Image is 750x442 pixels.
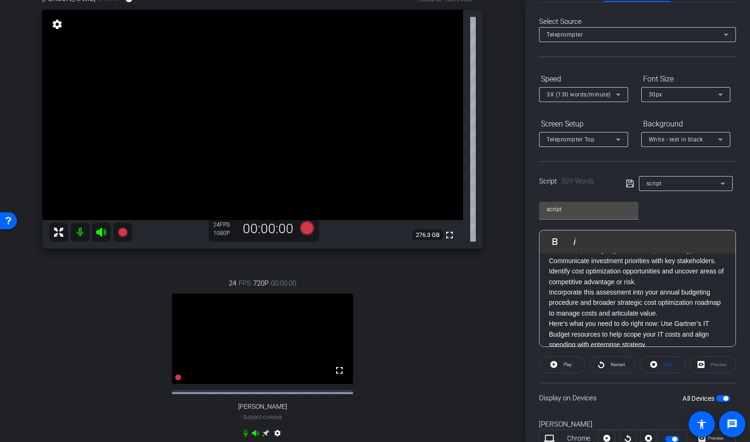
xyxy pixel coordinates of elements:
[412,229,443,241] span: 276.3 GB
[51,19,64,30] mat-icon: settings
[727,419,738,430] mat-icon: message
[696,419,707,430] mat-icon: accessibility
[220,221,230,228] span: FPS
[611,362,625,367] span: Restart
[639,356,686,373] button: Stop
[546,232,564,251] button: Bold (⌘B)
[539,116,628,132] div: Screen Setup
[237,221,300,237] div: 00:00:00
[646,180,662,187] span: script
[262,414,263,420] span: -
[549,318,726,350] p: Here’s what you need to do right now: Use Gartner’s IT Budget resources to help scope your IT cos...
[589,356,636,373] button: Restart
[243,413,283,421] span: Subject
[334,365,345,376] mat-icon: fullscreen
[539,176,613,187] div: Script
[539,419,736,430] div: [PERSON_NAME]
[549,287,726,318] p: Incorporate this assessment into your annual budgeting procedure and broader strategic cost optim...
[649,91,662,98] span: 30px
[663,362,673,367] span: Stop
[562,177,594,185] span: 529 Words
[271,278,296,288] span: 00:00:00
[708,435,724,441] span: Preview
[272,429,283,441] mat-icon: settings
[547,91,611,98] span: 3X (130 words/minute)
[539,16,736,27] div: Select Source
[539,383,736,413] div: Display on Devices
[547,136,594,143] span: Teleprompter Top
[641,71,730,87] div: Font Size
[539,71,628,87] div: Speed
[641,116,730,132] div: Background
[239,278,251,288] span: FPS
[253,278,269,288] span: 720P
[649,136,703,143] span: White - text in black
[229,278,236,288] span: 24
[444,229,455,241] mat-icon: fullscreen
[213,229,237,237] div: 1080P
[539,356,585,373] button: Play
[547,204,631,215] input: Title
[263,415,283,420] span: Chrome
[213,221,237,228] div: 24
[238,403,287,411] span: [PERSON_NAME]
[547,31,583,38] span: Teleprompter
[682,394,716,403] label: All Devices
[549,266,726,287] p: Identify cost optimization opportunities and uncover areas of competitive advantage or risk.
[563,362,572,367] span: Play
